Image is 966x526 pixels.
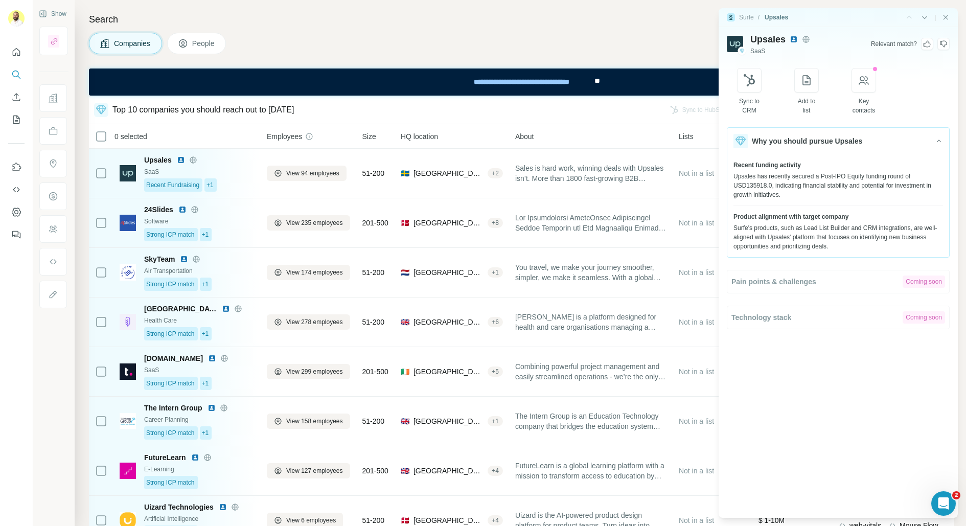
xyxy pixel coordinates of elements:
span: +1 [202,428,209,438]
span: The Intern Group [144,403,202,413]
div: Air Transportation [144,266,255,276]
div: Coming soon [903,276,945,288]
button: Why you should pursue Upsales [727,128,949,154]
span: [GEOGRAPHIC_DATA], [GEOGRAPHIC_DATA] of [GEOGRAPHIC_DATA] [413,515,484,525]
div: Surfe's products, such as Lead List Builder and CRM integrations, are well-aligned with Upsales' ... [733,223,943,251]
span: +1 [202,329,209,338]
button: Feedback [8,225,25,244]
div: + 5 [488,367,503,376]
div: E-Learning [144,465,255,474]
button: Search [8,65,25,84]
span: SaaS [750,47,765,56]
span: 🇩🇰 [401,515,409,525]
span: Uizard Technologies [144,502,214,512]
div: Career Planning [144,415,255,424]
button: My lists [8,110,25,129]
div: + 8 [488,218,503,227]
span: Strong ICP match [146,478,195,487]
span: View 278 employees [286,317,343,327]
span: 51-200 [362,416,385,426]
span: 🇬🇧 [401,466,409,476]
span: Recent Fundraising [146,180,199,190]
span: View 127 employees [286,466,343,475]
img: Logo of FutureLearn [120,463,136,479]
span: Sales is hard work, winning deals with Upsales isn’t. More than 1800 fast-growing B2B companies u... [515,163,666,184]
span: 🇩🇰 [401,218,409,228]
button: View 235 employees [267,215,350,231]
div: + 6 [488,317,503,327]
span: Lor Ipsumdolorsi AmetcOnsec Adipiscingel Seddoe Temporin utl Etd Magnaaliqu Enimadm ve 83Quisno –... [515,213,666,233]
span: Upsales [144,155,172,165]
button: Pain points & challengesComing soon [727,270,949,293]
span: Product alignment with target company [733,212,848,221]
div: + 2 [488,169,503,178]
span: +1 [202,379,209,388]
span: Not in a list [679,169,714,177]
img: LinkedIn logo [222,305,230,313]
iframe: Banner [89,68,954,96]
span: Lists [679,131,694,142]
button: Quick start [8,43,25,61]
span: Strong ICP match [146,230,195,239]
img: Logo of 24Slides [120,215,136,231]
img: LinkedIn logo [178,205,187,214]
span: 0 selected [114,131,147,142]
div: Upsales has recently secured a Post-IPO Equity funding round of USD135918.0, indicating financial... [733,172,943,199]
span: 🇳🇱 [401,267,409,278]
span: Upsales [750,32,786,47]
img: LinkedIn logo [208,404,216,412]
span: Employees [267,131,302,142]
img: LinkedIn logo [191,453,199,462]
span: Not in a list [679,467,714,475]
button: View 278 employees [267,314,350,330]
button: Dashboard [8,203,25,221]
span: Strong ICP match [146,379,195,388]
span: 🇮🇪 [401,367,409,377]
button: Show [32,6,74,21]
img: LinkedIn logo [219,503,227,511]
span: +1 [202,280,209,289]
span: View 6 employees [286,516,336,525]
span: 51-200 [362,515,385,525]
img: Surfe Logo [727,13,735,21]
span: Companies [114,38,151,49]
h4: Search [89,12,954,27]
span: FutureLearn is a global learning platform with a mission to transform access to education by offe... [515,461,666,481]
img: Logo of teamwork.com [120,363,136,380]
button: Use Surfe API [8,180,25,199]
span: 201-500 [362,367,388,377]
span: Strong ICP match [146,428,195,438]
img: Logo of The Intern Group [120,413,136,429]
span: 🇬🇧 [401,317,409,327]
span: [GEOGRAPHIC_DATA], [GEOGRAPHIC_DATA] [413,267,484,278]
span: About [515,131,534,142]
div: SaaS [144,167,255,176]
span: Strong ICP match [146,329,195,338]
img: LinkedIn logo [180,255,188,263]
button: View 299 employees [267,364,350,379]
div: Top 10 companies you should reach out to [DATE] [112,104,294,116]
button: View 94 employees [267,166,347,181]
span: Technology stack [731,312,791,323]
div: Software [144,217,255,226]
div: + 1 [488,417,503,426]
button: Enrich CSV [8,88,25,106]
button: Use Surfe on LinkedIn [8,158,25,176]
div: Sync to CRM [738,97,762,115]
span: +1 [206,180,214,190]
li: / [758,13,760,22]
div: Key contacts [852,97,876,115]
span: View 94 employees [286,169,339,178]
span: Not in a list [679,268,714,277]
span: View 299 employees [286,367,343,376]
span: HQ location [401,131,438,142]
img: Logo of Florence [120,314,136,330]
span: Recent funding activity [733,161,801,170]
span: [GEOGRAPHIC_DATA], [GEOGRAPHIC_DATA] of [GEOGRAPHIC_DATA] [413,218,484,228]
span: 🇬🇧 [401,416,409,426]
button: Technology stackComing soon [727,306,949,329]
span: 🇸🇪 [401,168,409,178]
div: + 4 [488,516,503,525]
div: Surfe [739,13,754,22]
img: LinkedIn logo [177,156,185,164]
